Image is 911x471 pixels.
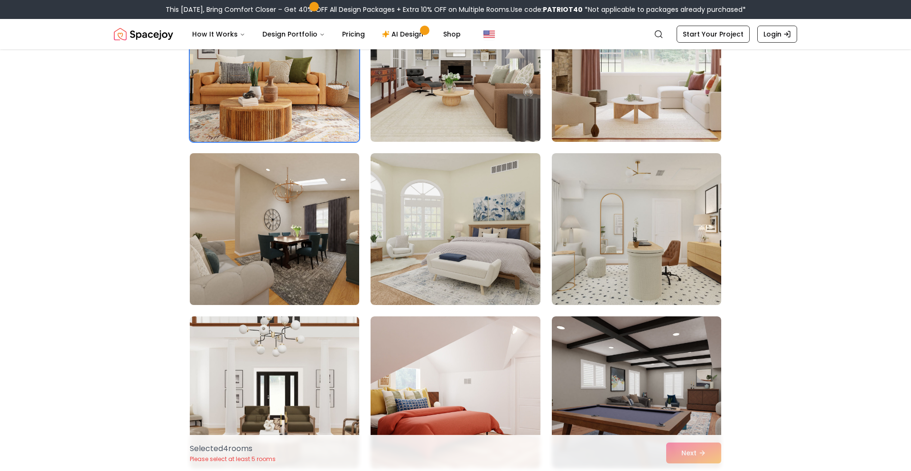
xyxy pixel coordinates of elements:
a: AI Design [374,25,434,44]
a: Pricing [335,25,372,44]
button: Design Portfolio [255,25,333,44]
nav: Global [114,19,797,49]
img: Room room-56 [371,316,540,468]
img: Room room-53 [371,153,540,305]
img: Room room-57 [552,316,721,468]
a: Shop [436,25,468,44]
nav: Main [185,25,468,44]
img: Spacejoy Logo [114,25,173,44]
span: Use code: [511,5,583,14]
img: United States [483,28,495,40]
b: PATRIOT40 [543,5,583,14]
img: Room room-55 [190,316,359,468]
p: Please select at least 5 rooms [190,455,276,463]
span: *Not applicable to packages already purchased* [583,5,746,14]
p: Selected 4 room s [190,443,276,454]
button: How It Works [185,25,253,44]
a: Login [757,26,797,43]
div: This [DATE], Bring Comfort Closer – Get 40% OFF All Design Packages + Extra 10% OFF on Multiple R... [166,5,746,14]
img: Room room-54 [552,153,721,305]
a: Start Your Project [677,26,750,43]
a: Spacejoy [114,25,173,44]
img: Room room-52 [186,149,363,309]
